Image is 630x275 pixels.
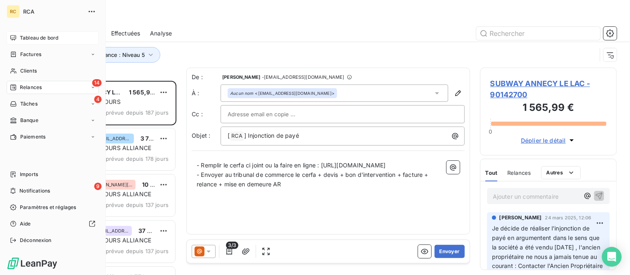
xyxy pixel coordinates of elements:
button: Niveau de relance : Niveau 5 [59,47,160,63]
span: De : [192,73,221,81]
span: 3 731,22 € [140,135,171,142]
h3: 1 565,99 € [490,100,606,117]
span: Relances [507,169,531,176]
span: - Envoyer au tribunal de commerce le cerfa + devis + bon d'intervention + facture + relance + mis... [197,171,430,188]
div: <[EMAIL_ADDRESS][DOMAIN_NAME]> [230,90,335,96]
div: grid [40,81,176,275]
span: Tableau de bord [20,34,58,42]
span: Tâches [20,100,38,108]
span: [ [228,132,230,139]
span: Imports [20,171,38,178]
span: prévue depuis 137 jours [106,248,169,254]
span: RCA [230,132,243,141]
span: - [EMAIL_ADDRESS][DOMAIN_NAME] [262,75,344,80]
span: 37 060,02 € [138,227,174,234]
span: 24 mars 2025, 12:06 [545,215,592,220]
span: ] Injonction de payé [244,132,299,139]
span: Déconnexion [20,237,52,244]
span: 14 [92,79,102,87]
span: Paiements [20,133,45,141]
span: 1 565,99 € [129,89,159,96]
span: Relances [20,84,42,91]
span: 9 [94,183,102,190]
span: Banque [20,117,38,124]
em: Aucun nom [230,90,253,96]
a: Aide [7,217,99,230]
span: Notifications [19,187,50,195]
input: Adresse email en copie ... [228,108,316,120]
span: Clients [20,67,37,75]
button: Autres [541,166,581,179]
span: Niveau de relance : Niveau 5 [71,52,145,58]
button: Envoyer [435,245,465,258]
span: RCA [23,8,83,15]
span: Factures [20,51,41,58]
span: - Remplir le cerfa ci joint ou la faire en ligne : [URL][DOMAIN_NAME] [197,162,385,169]
span: prévue depuis 178 jours [106,155,169,162]
span: 4 [94,96,102,103]
span: [DOMAIN_NAME][EMAIL_ADDRESS][DOMAIN_NAME] [88,182,133,187]
div: Open Intercom Messenger [602,247,622,267]
span: 3/3 [226,242,238,249]
span: Déplier le détail [521,136,566,145]
span: 10 812,87 € [142,181,175,188]
span: prévue depuis 137 jours [106,202,169,208]
span: [PERSON_NAME] [222,75,260,80]
span: [PERSON_NAME] [499,214,542,221]
span: Analyse [150,29,172,38]
span: Objet : [192,132,210,139]
span: Aide [20,220,31,228]
span: [EMAIL_ADDRESS][DOMAIN_NAME] [94,136,131,141]
span: Effectuées [111,29,140,38]
span: 0 [489,128,492,135]
span: Paramètres et réglages [20,204,76,211]
div: RC [7,5,20,18]
span: prévue depuis 187 jours [106,109,169,116]
input: Rechercher [476,27,600,40]
img: Logo LeanPay [7,257,58,270]
span: SUBWAY ANNECY LE LAC - 90142700 [490,78,606,100]
button: Déplier le détail [518,136,578,145]
span: [EMAIL_ADDRESS][DOMAIN_NAME] [93,228,129,233]
span: Tout [485,169,498,176]
label: À : [192,89,221,97]
label: Cc : [192,110,221,118]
